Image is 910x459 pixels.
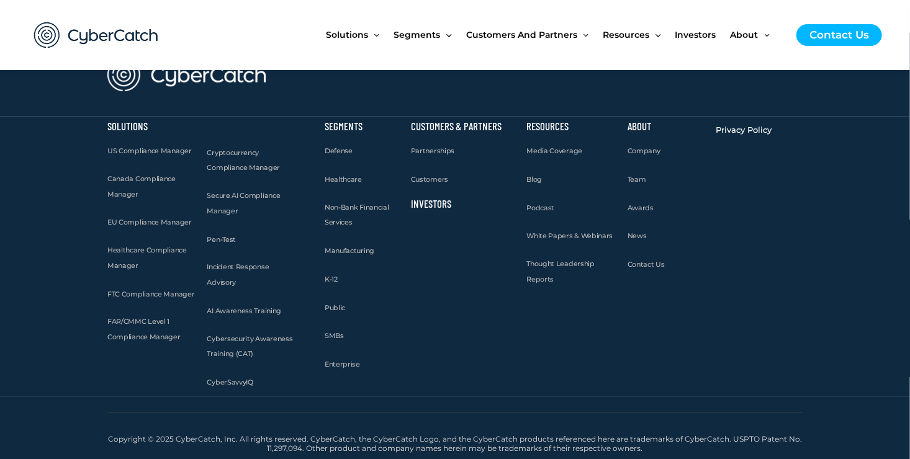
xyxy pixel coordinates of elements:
a: Awards [628,200,654,216]
span: Solutions [326,9,368,61]
span: Public [325,303,345,312]
span: Menu Toggle [577,9,588,61]
a: Media Coverage [526,143,582,159]
span: CyberSavvyIQ [207,378,253,386]
span: Menu Toggle [649,9,660,61]
a: Blog [526,172,542,187]
span: Incident Response Advisory [207,262,269,287]
a: Cybersecurity Awareness Training (CAT) [207,331,298,362]
h2: Resources [526,122,615,131]
a: FTC Compliance Manager [107,287,194,302]
a: Partnerships [411,143,454,159]
a: Canada Compliance Manager [107,171,195,202]
span: Investors [675,9,716,61]
a: Thought Leadership Reports [526,256,615,287]
span: Team [628,175,646,184]
span: Menu Toggle [440,9,451,61]
h2: Solutions [107,122,195,131]
a: Customers [411,172,448,187]
a: Investors [411,197,451,210]
a: Cryptocurrency Compliance Manager [207,145,298,176]
span: Customers and Partners [466,9,577,61]
a: EU Compliance Manager [107,215,192,230]
span: About [731,9,759,61]
span: Media Coverage [526,146,582,155]
a: CyberSavvyIQ [207,375,253,390]
a: SMBs [325,328,344,344]
span: Partnerships [411,146,454,155]
a: Privacy Policy [716,122,772,138]
a: Non-Bank Financial Services [325,200,399,231]
span: FAR/CMMC Level 1 Compliance Manager [107,317,181,341]
span: Menu Toggle [759,9,770,61]
span: EU Compliance Manager [107,218,192,226]
span: Non-Bank Financial Services [325,203,389,227]
span: Contact Us [628,260,665,269]
a: Investors [675,9,731,61]
span: Resources [603,9,649,61]
a: Healthcare Compliance Manager [107,243,195,274]
span: US Compliance Manager [107,146,192,155]
h2: About [628,122,704,131]
span: Enterprise [325,360,360,368]
span: Secure AI Compliance Manager [207,191,281,215]
span: White Papers & Webinars [526,231,613,240]
a: Enterprise [325,357,360,372]
h2: Customers & Partners [411,122,515,131]
span: Manufacturing [325,246,374,255]
span: Segments [394,9,440,61]
span: Healthcare Compliance Manager [107,246,187,270]
span: Cybersecurity Awareness Training (CAT) [207,334,293,359]
span: Thought Leadership Reports [526,259,595,283]
h2: Segments [325,122,399,131]
span: Healthcare [325,175,362,184]
a: Contact Us [796,24,882,46]
a: Public [325,300,345,316]
span: Podcast [526,203,554,212]
span: Blog [526,175,542,184]
span: Customers [411,175,448,184]
a: Contact Us [628,257,665,272]
h2: Copyright © 2025 CyberCatch, Inc. All rights reserved. CyberCatch, the CyberCatch Logo, and the C... [107,434,803,453]
a: US Compliance Manager [107,143,192,159]
span: News [628,231,647,240]
nav: Site Navigation: New Main Menu [326,9,784,61]
img: CyberCatch [22,9,171,61]
a: FAR/CMMC Level 1 Compliance Manager [107,314,195,345]
span: Company [628,146,660,155]
span: SMBs [325,331,344,340]
a: Healthcare [325,172,362,187]
a: Team [628,172,646,187]
a: AI Awareness Training [207,303,282,319]
a: Incident Response Advisory [207,259,298,290]
span: FTC Compliance Manager [107,290,194,298]
span: Awards [628,203,654,212]
a: White Papers & Webinars [526,228,613,244]
span: AI Awareness Training [207,306,282,315]
span: K-12 [325,275,338,283]
span: Menu Toggle [368,9,379,61]
span: Defense [325,146,353,155]
a: News [628,228,647,244]
a: Defense [325,143,353,159]
a: K-12 [325,272,338,287]
a: Podcast [526,200,554,216]
span: Cryptocurrency Compliance Manager [207,148,281,172]
span: Canada Compliance Manager [107,174,176,198]
a: Pen-Test [207,232,237,247]
a: Manufacturing [325,243,374,259]
a: Secure AI Compliance Manager [207,188,298,219]
span: Pen-Test [207,235,237,244]
a: Company [628,143,660,159]
span: Privacy Policy [716,125,772,135]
